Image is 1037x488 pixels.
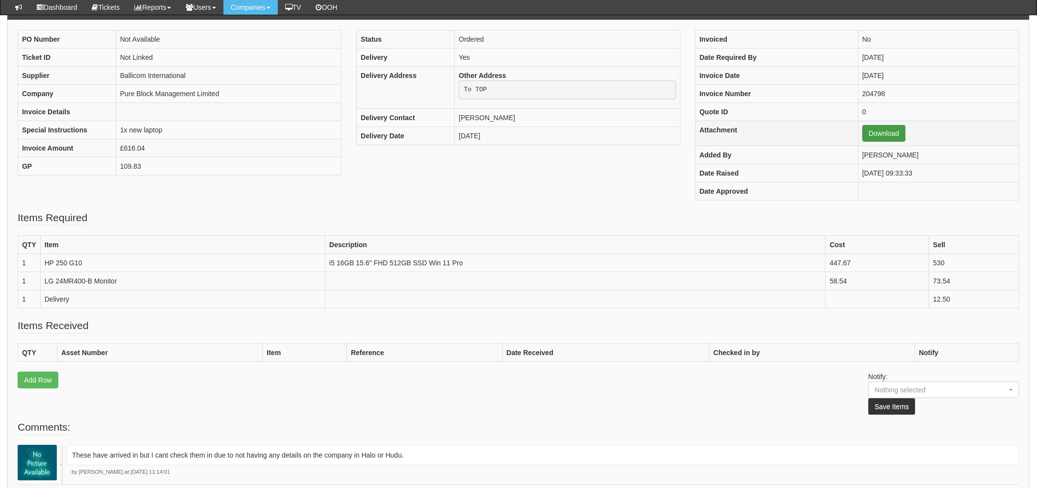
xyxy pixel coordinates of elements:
[40,272,325,290] td: LG 24MR400-B Monitor
[455,48,680,66] td: Yes
[459,80,676,100] pre: To TOP
[875,385,994,395] div: Nothing selected
[858,146,1019,164] td: [PERSON_NAME]
[18,318,89,334] legend: Items Received
[357,109,455,127] th: Delivery Contact
[929,235,1019,254] th: Sell
[18,66,116,84] th: Supplier
[116,157,342,175] td: 109.83
[18,84,116,103] th: Company
[459,72,506,79] b: Other Address
[40,290,325,308] td: Delivery
[357,30,455,48] th: Status
[868,398,915,415] button: Save Items
[695,182,858,200] th: Date Approved
[455,127,680,145] td: [DATE]
[826,254,929,272] td: 447.67
[695,66,858,84] th: Invoice Date
[325,254,826,272] td: i5 16GB 15.6" FHD 512GB SSD Win 11 Pro
[18,343,57,361] th: QTY
[929,290,1019,308] td: 12.50
[858,66,1019,84] td: [DATE]
[18,420,70,435] legend: Comments:
[40,235,325,254] th: Item
[18,103,116,121] th: Invoice Details
[18,139,116,157] th: Invoice Amount
[116,139,342,157] td: £616.04
[826,235,929,254] th: Cost
[868,372,1019,415] p: Notify:
[18,48,116,66] th: Ticket ID
[40,254,325,272] td: HP 250 G10
[858,48,1019,66] td: [DATE]
[929,272,1019,290] td: 73.54
[18,445,57,481] img: Lee Pye
[858,84,1019,103] td: 204798
[710,343,915,361] th: Checked in by
[18,30,116,48] th: PO Number
[18,254,41,272] td: 1
[18,272,41,290] td: 1
[57,343,263,361] th: Asset Number
[18,121,116,139] th: Special Instructions
[357,48,455,66] th: Delivery
[695,103,858,121] th: Quote ID
[116,30,342,48] td: Not Available
[863,125,906,142] a: Download
[868,382,1019,398] button: Nothing selected
[695,30,858,48] th: Invoiced
[858,164,1019,182] td: [DATE] 09:33:33
[695,84,858,103] th: Invoice Number
[357,127,455,145] th: Delivery Date
[263,343,347,361] th: Item
[18,210,87,226] legend: Items Required
[116,48,342,66] td: Not Linked
[18,290,41,308] td: 1
[116,66,342,84] td: Ballicom International
[455,30,680,48] td: Ordered
[915,343,1019,361] th: Notify
[858,103,1019,121] td: 0
[695,164,858,182] th: Date Raised
[455,109,680,127] td: [PERSON_NAME]
[695,146,858,164] th: Added By
[116,84,342,103] td: Pure Block Management Limited
[18,235,41,254] th: QTY
[357,66,455,109] th: Delivery Address
[695,48,858,66] th: Date Required By
[347,343,502,361] th: Reference
[929,254,1019,272] td: 530
[695,121,858,146] th: Attachment
[858,30,1019,48] td: No
[18,372,58,388] a: Add Row
[18,157,116,175] th: GP
[116,121,342,139] td: 1x new laptop
[325,235,826,254] th: Description
[502,343,709,361] th: Date Received
[826,272,929,290] td: 58.54
[72,450,1014,460] p: These have arrived in but I cant check them in due to not having any details on the company in Ha...
[67,468,1019,476] p: by [PERSON_NAME] at [DATE] 11:14:01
